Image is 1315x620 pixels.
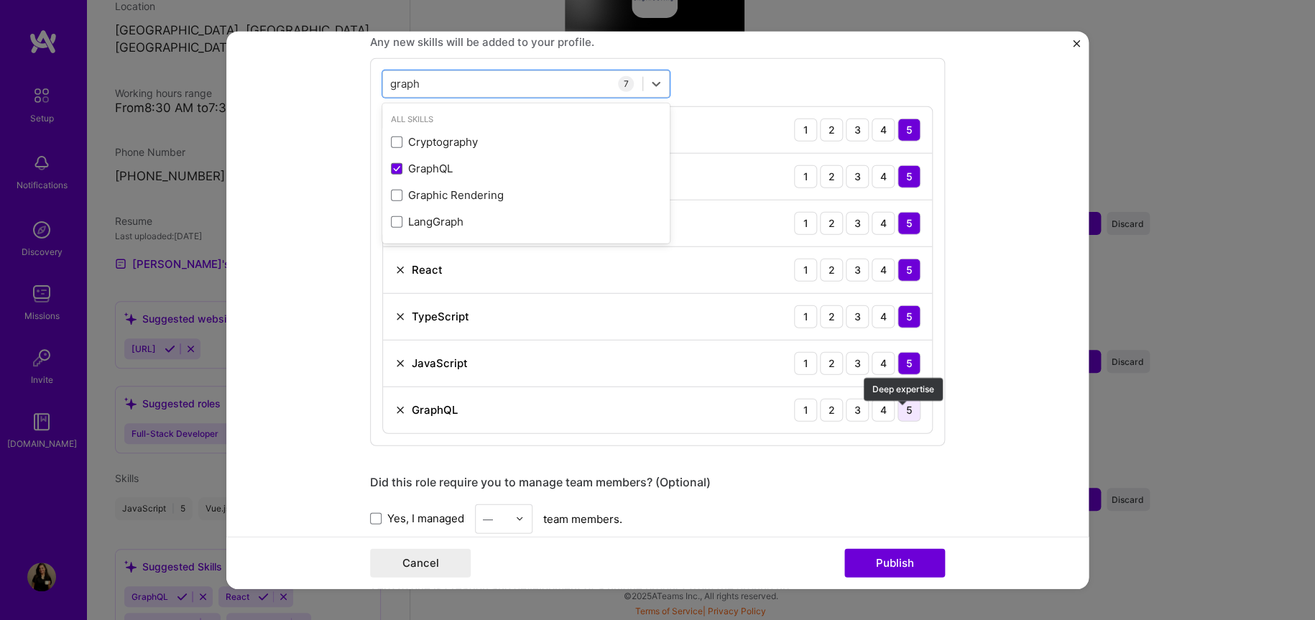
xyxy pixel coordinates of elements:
div: Did this role require you to manage team members? (Optional) [370,474,945,489]
div: 5 [898,211,920,234]
div: 2 [820,398,843,421]
div: 4 [872,118,895,141]
div: 2 [820,211,843,234]
img: Remove [394,357,406,369]
div: 3 [846,258,869,281]
div: — [483,511,493,526]
span: Yes, I managed [387,511,464,526]
div: 2 [820,258,843,281]
button: Publish [844,549,945,578]
div: 3 [846,118,869,141]
div: 2 [820,118,843,141]
div: 5 [898,398,920,421]
div: React [412,262,443,277]
div: 1 [794,165,817,188]
img: Remove [394,264,406,275]
div: 2 [820,305,843,328]
div: 4 [872,351,895,374]
div: TypeScript [412,309,469,324]
div: 4 [872,305,895,328]
div: 3 [846,398,869,421]
div: GraphQL [412,402,458,417]
div: 3 [846,211,869,234]
div: Graphic Rendering [391,188,661,203]
div: 3 [846,351,869,374]
div: 5 [898,351,920,374]
div: 3 [846,165,869,188]
div: All Skills [382,111,670,126]
div: 1 [794,258,817,281]
div: Cryptography [391,134,661,149]
div: 2 [820,351,843,374]
div: GraphQL [391,161,661,176]
div: 5 [898,305,920,328]
img: drop icon [515,514,524,523]
div: 1 [794,118,817,141]
div: 1 [794,211,817,234]
div: 4 [872,211,895,234]
button: Close [1073,40,1080,55]
div: 1 [794,398,817,421]
div: 1 [794,351,817,374]
button: Cancel [370,549,471,578]
div: 5 [898,258,920,281]
div: team members. [370,504,945,533]
div: 4 [872,165,895,188]
img: Remove [394,404,406,415]
div: 5 [898,118,920,141]
div: 3 [846,305,869,328]
div: 1 [794,305,817,328]
div: 4 [872,258,895,281]
div: 5 [898,165,920,188]
div: JavaScript [412,356,468,371]
img: Remove [394,310,406,322]
div: 7 [618,75,634,91]
div: 4 [872,398,895,421]
div: Any new skills will be added to your profile. [370,34,945,49]
div: 2 [820,165,843,188]
div: LangGraph [391,214,661,229]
